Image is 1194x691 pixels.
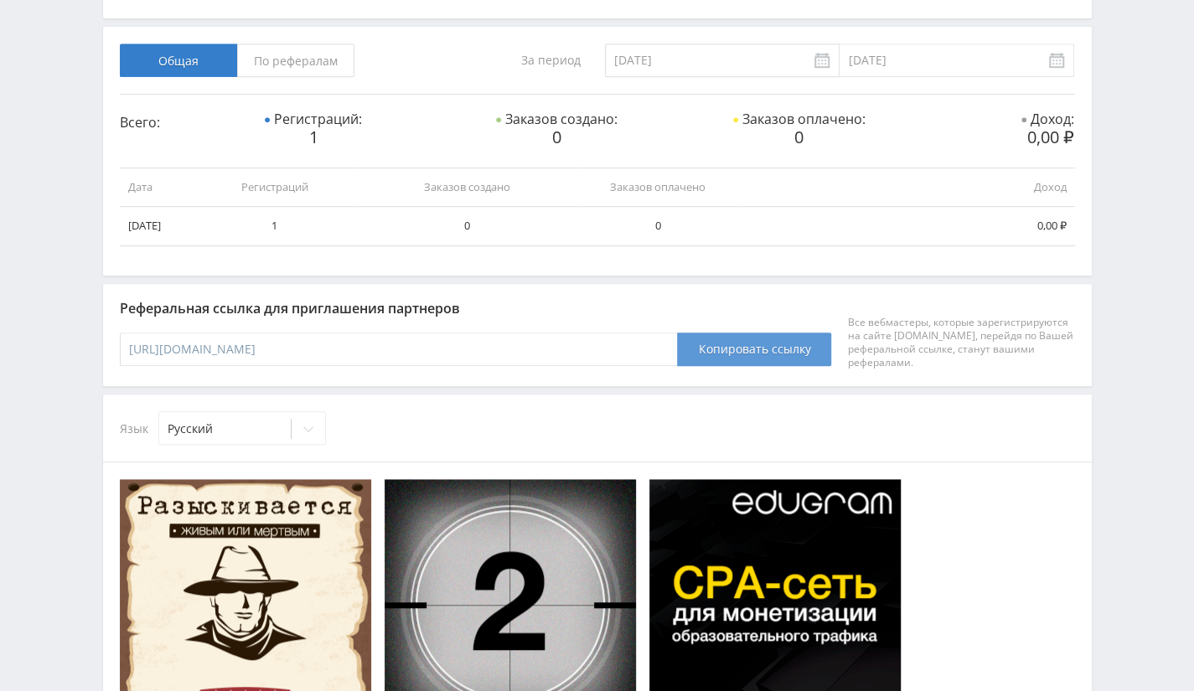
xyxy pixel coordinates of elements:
div: Всего: [120,111,266,131]
div: Реферальная ссылка для приглашения партнеров [120,301,1075,316]
th: Дата [120,168,195,207]
td: 0,00 ₽ [736,207,1075,245]
span: Заказов создано: [496,110,618,128]
div: За период [443,44,589,77]
div: 0,00 ₽ [928,127,1074,147]
span: Доход: [1021,110,1074,128]
span: Заказов оплачено: [733,110,866,128]
div: 0 [443,127,669,147]
td: [DATE] [120,207,195,245]
th: Доход [736,168,1075,207]
div: 1 [200,127,426,147]
th: Заказов оплачено [581,168,736,207]
button: Копировать ссылку [677,333,831,366]
span: Общая [120,44,237,77]
div: Все вебмастеры, которые зарегистрируются на сайте [DOMAIN_NAME], перейдя по Вашей реферальной ссы... [848,316,1074,369]
th: Заказов создано [354,168,581,207]
td: 0 [581,207,736,245]
td: 1 [195,207,354,245]
th: Регистраций [195,168,354,207]
span: Регистраций: [265,110,362,128]
td: 0 [354,207,581,245]
div: 0 [686,127,912,147]
div: Язык [120,411,1075,445]
span: По рефералам [237,44,354,77]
